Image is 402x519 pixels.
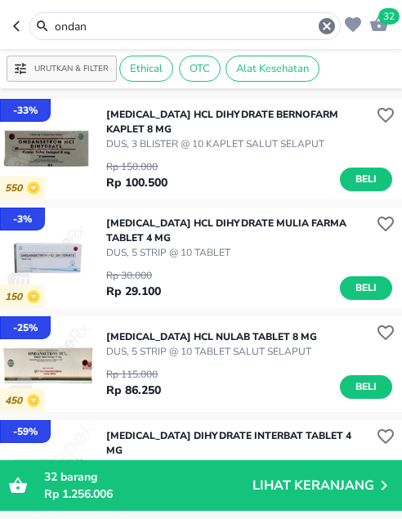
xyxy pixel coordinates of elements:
p: 550 [5,182,27,195]
p: 150 [5,291,27,303]
button: Beli [340,375,392,399]
button: 32 [365,10,389,35]
p: Rp 86.250 [106,382,161,399]
div: Ethical [119,56,173,82]
span: OTC [180,61,220,76]
div: Alat Kesehatan [226,56,319,82]
p: DUS, 5 STRIP @ 10 TABLET [106,245,368,260]
p: [MEDICAL_DATA] HCl DIHYDRATE Mulia farma TABLET 4 MG [106,216,368,245]
button: Beli [340,168,392,191]
p: DUS, 10 STRIP @ 10 TABLET SALUT SELAPUT [106,458,368,472]
span: Beli [352,378,380,396]
span: Alat Kesehatan [226,61,319,76]
button: Beli [340,276,392,300]
p: barang [44,468,252,485]
span: 32 [44,469,57,485]
p: [MEDICAL_DATA] HCl Nulab TABLET 8 MG [106,329,317,344]
p: - 33 % [13,103,38,118]
button: Urutkan & Filter [7,56,117,82]
p: - 59 % [13,424,38,439]
span: Beli [352,280,380,297]
p: Rp 100.500 [106,174,167,191]
p: - 3 % [13,212,32,226]
p: - 25 % [13,320,38,335]
p: [MEDICAL_DATA] HCL DIHYDRATE Bernofarm KAPLET 8 MG [106,107,368,136]
span: Beli [352,171,380,188]
p: Rp 29.100 [106,283,161,300]
p: Rp 30.000 [106,268,161,283]
span: 32 [378,8,400,25]
p: DUS, 5 STRIP @ 10 TABLET SALUT SELAPUT [106,344,317,359]
p: [MEDICAL_DATA] DIHYDRATE Interbat TABLET 4 MG [106,428,368,458]
div: OTC [179,56,221,82]
p: Rp 150.000 [106,159,167,174]
p: Rp 115.000 [106,367,161,382]
span: Rp 1.256.006 [44,486,113,502]
p: 450 [5,395,27,407]
input: Cari 4000+ produk di sini [53,18,317,35]
p: DUS, 3 BLISTER @ 10 KAPLET SALUT SELAPUT [106,136,368,151]
p: Urutkan & Filter [34,63,109,75]
span: Ethical [120,61,172,76]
